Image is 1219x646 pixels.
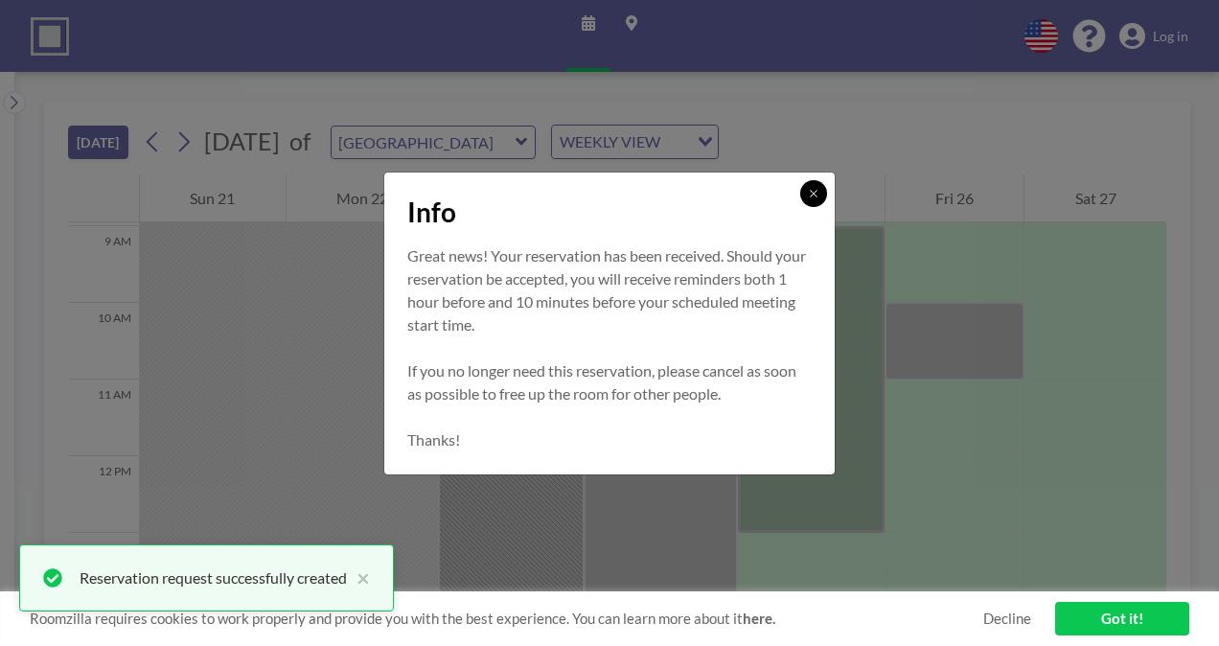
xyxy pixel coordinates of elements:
[407,196,456,229] span: Info
[407,428,812,451] p: Thanks!
[80,566,347,589] div: Reservation request successfully created
[1055,602,1189,635] a: Got it!
[30,610,983,628] span: Roomzilla requires cookies to work properly and provide you with the best experience. You can lea...
[347,566,370,589] button: close
[407,359,812,405] p: If you no longer need this reservation, please cancel as soon as possible to free up the room for...
[743,610,775,627] a: here.
[407,244,812,336] p: Great news! Your reservation has been received. Should your reservation be accepted, you will rec...
[983,610,1031,628] a: Decline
